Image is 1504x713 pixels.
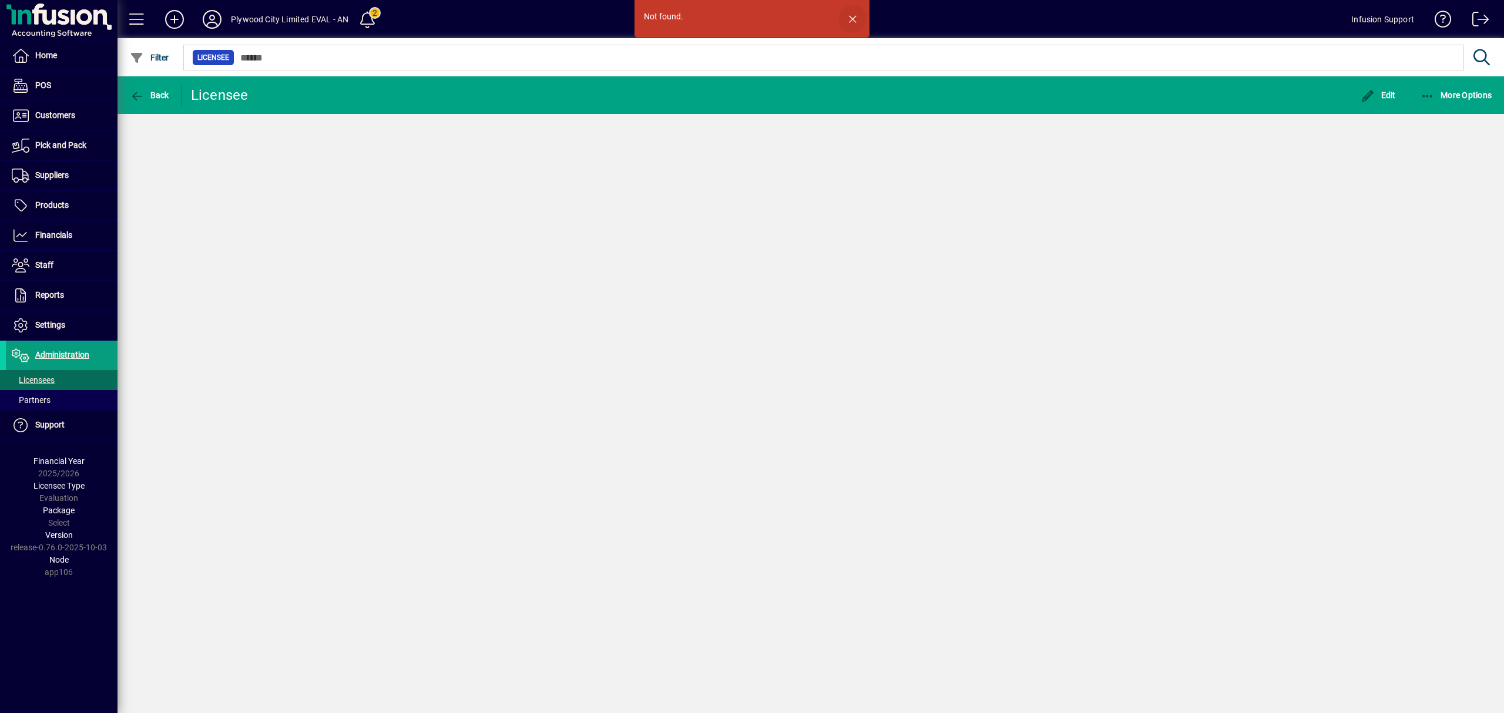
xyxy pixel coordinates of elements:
[35,290,64,300] span: Reports
[130,90,169,100] span: Back
[33,481,85,490] span: Licensee Type
[12,395,51,405] span: Partners
[127,47,172,68] button: Filter
[156,9,193,30] button: Add
[6,251,117,280] a: Staff
[43,506,75,515] span: Package
[1361,90,1396,100] span: Edit
[35,170,69,180] span: Suppliers
[1418,85,1495,106] button: More Options
[1421,90,1492,100] span: More Options
[35,110,75,120] span: Customers
[127,85,172,106] button: Back
[6,411,117,440] a: Support
[45,530,73,540] span: Version
[6,101,117,130] a: Customers
[35,140,86,150] span: Pick and Pack
[6,221,117,250] a: Financials
[33,456,85,466] span: Financial Year
[35,230,72,240] span: Financials
[35,200,69,210] span: Products
[193,9,231,30] button: Profile
[197,52,229,63] span: Licensee
[1351,10,1414,29] div: Infusion Support
[231,10,348,29] div: Plywood City Limited EVAL - AN
[35,51,57,60] span: Home
[6,191,117,220] a: Products
[1358,85,1399,106] button: Edit
[1463,2,1489,41] a: Logout
[6,71,117,100] a: POS
[6,161,117,190] a: Suppliers
[35,420,65,429] span: Support
[6,370,117,390] a: Licensees
[6,311,117,340] a: Settings
[6,41,117,70] a: Home
[6,390,117,410] a: Partners
[6,281,117,310] a: Reports
[130,53,169,62] span: Filter
[35,260,53,270] span: Staff
[49,555,69,564] span: Node
[6,131,117,160] a: Pick and Pack
[35,320,65,329] span: Settings
[1426,2,1452,41] a: Knowledge Base
[117,85,182,106] app-page-header-button: Back
[35,80,51,90] span: POS
[191,86,249,105] div: Licensee
[12,375,55,385] span: Licensees
[35,350,89,359] span: Administration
